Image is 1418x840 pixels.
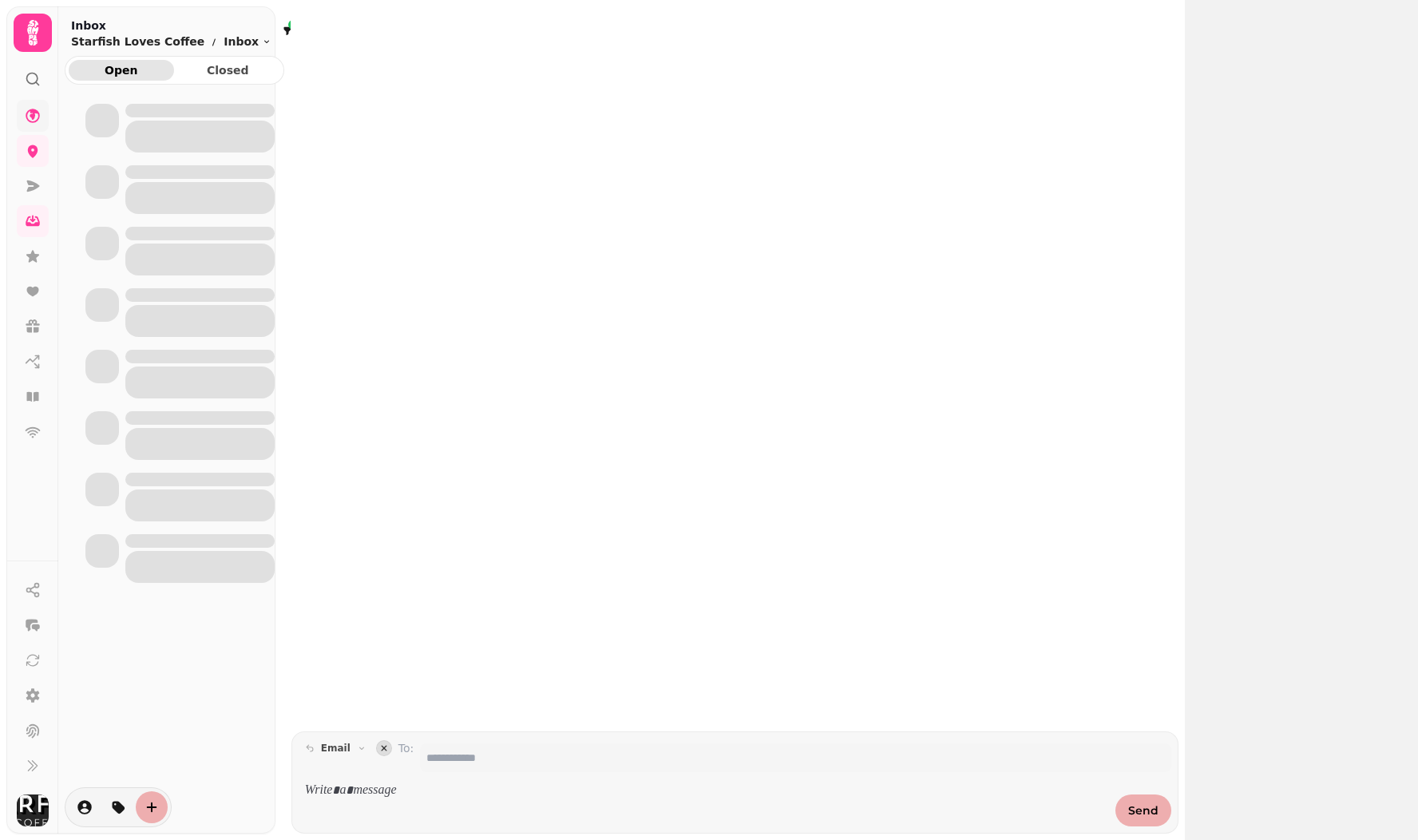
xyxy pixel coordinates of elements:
[299,739,373,758] button: email
[102,791,134,823] button: tag-thread
[71,18,271,34] h2: Inbox
[69,60,174,81] button: Open
[17,794,49,826] img: User avatar
[14,794,52,826] button: User avatar
[136,791,168,823] button: create-convo
[176,60,281,81] button: Closed
[71,34,204,50] p: Starfish Loves Coffee
[188,65,268,76] span: Closed
[81,65,161,76] span: Open
[1115,794,1171,826] button: Send
[1128,805,1159,816] span: Send
[398,740,414,772] label: To:
[376,740,392,756] button: collapse
[278,22,297,41] button: filter
[71,34,271,50] nav: breadcrumb
[224,34,271,50] button: Inbox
